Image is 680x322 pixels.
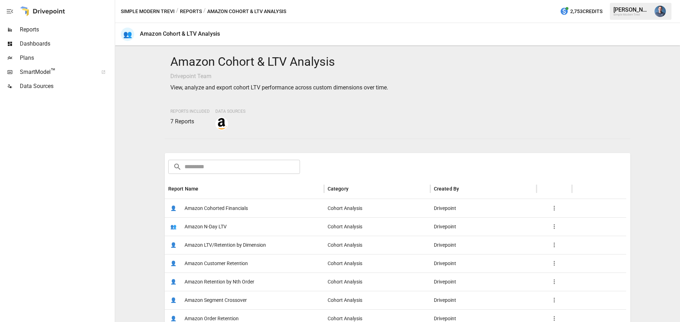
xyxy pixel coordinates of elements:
div: / [176,7,178,16]
div: Report Name [168,186,199,192]
button: Reports [180,7,202,16]
div: Cohort Analysis [324,217,430,236]
span: 👤 [168,276,179,287]
span: Reports Included [170,109,210,114]
div: Drivepoint [430,217,537,236]
div: 👥 [121,28,134,41]
button: Sort [199,184,209,194]
span: SmartModel [20,68,93,76]
div: Cohort Analysis [324,236,430,254]
div: Cohort Analysis [324,291,430,309]
div: Drivepoint [430,273,537,291]
p: Drivepoint Team [170,72,625,81]
div: / [203,7,206,16]
div: Created By [434,186,459,192]
button: Sort [460,184,470,194]
img: amazon [216,118,227,129]
div: Cohort Analysis [324,273,430,291]
span: ™ [51,67,56,76]
span: 👤 [168,258,179,269]
span: Amazon Retention by Nth Order [185,273,254,291]
p: 7 Reports [170,117,210,126]
span: Amazon N-Day LTV [185,218,227,236]
span: Amazon Customer Retention [185,254,248,273]
span: 👤 [168,295,179,305]
span: 👤 [168,240,179,250]
p: View, analyze and export cohort LTV performance across custom dimensions over time. [170,83,625,92]
button: Sort [349,184,359,194]
span: Data Sources [20,82,113,90]
span: Reports [20,25,113,34]
div: Category [328,186,348,192]
span: Amazon LTV/Retention by Dimension [185,236,266,254]
span: 👤 [168,203,179,213]
div: Amazon Cohort & LTV Analysis [140,30,220,37]
span: Dashboards [20,40,113,48]
div: Drivepoint [430,291,537,309]
h4: Amazon Cohort & LTV Analysis [170,54,625,69]
span: Amazon Segment Crossover [185,291,247,309]
div: Simple Modern Trevi [613,13,650,16]
button: Simple Modern Trevi [121,7,175,16]
button: 2,753Credits [557,5,605,18]
button: Mike Beckham [650,1,670,21]
span: 👥 [168,221,179,232]
span: Plans [20,54,113,62]
span: Data Sources [215,109,245,114]
img: Mike Beckham [654,6,666,17]
div: Cohort Analysis [324,199,430,217]
span: Amazon Cohorted Financials [185,199,248,217]
div: Cohort Analysis [324,254,430,273]
div: [PERSON_NAME] [613,6,650,13]
div: Drivepoint [430,199,537,217]
span: 2,753 Credits [570,7,602,16]
div: Drivepoint [430,254,537,273]
div: Drivepoint [430,236,537,254]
